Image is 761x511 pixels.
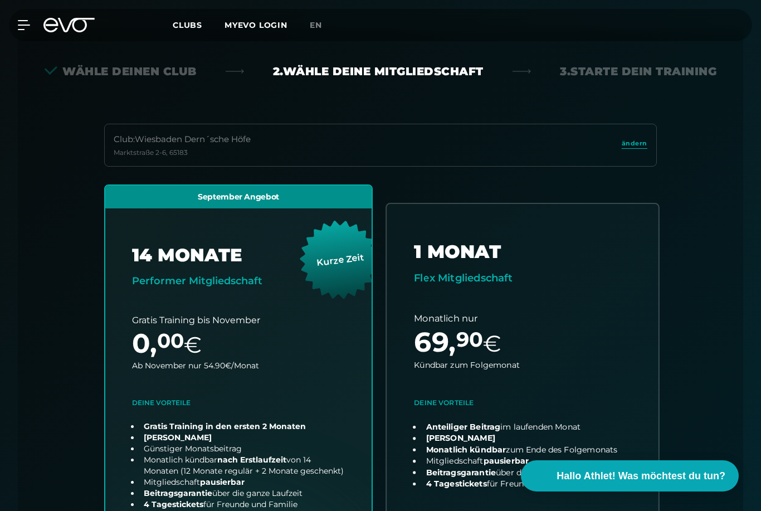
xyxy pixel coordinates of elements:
a: en [310,19,335,32]
span: Clubs [173,20,202,30]
span: Hallo Athlet! Was möchtest du tun? [557,469,725,484]
span: en [310,20,322,30]
a: ändern [622,139,647,152]
div: Wähle deinen Club [45,64,197,79]
div: 3. Starte dein Training [560,64,716,79]
div: Marktstraße 2-6 , 65183 [114,148,251,157]
div: 2. Wähle deine Mitgliedschaft [273,64,484,79]
div: Club : Wiesbaden Dern´sche Höfe [114,133,251,146]
a: MYEVO LOGIN [225,20,287,30]
span: ändern [622,139,647,148]
a: Clubs [173,20,225,30]
button: Hallo Athlet! Was möchtest du tun? [521,460,739,491]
